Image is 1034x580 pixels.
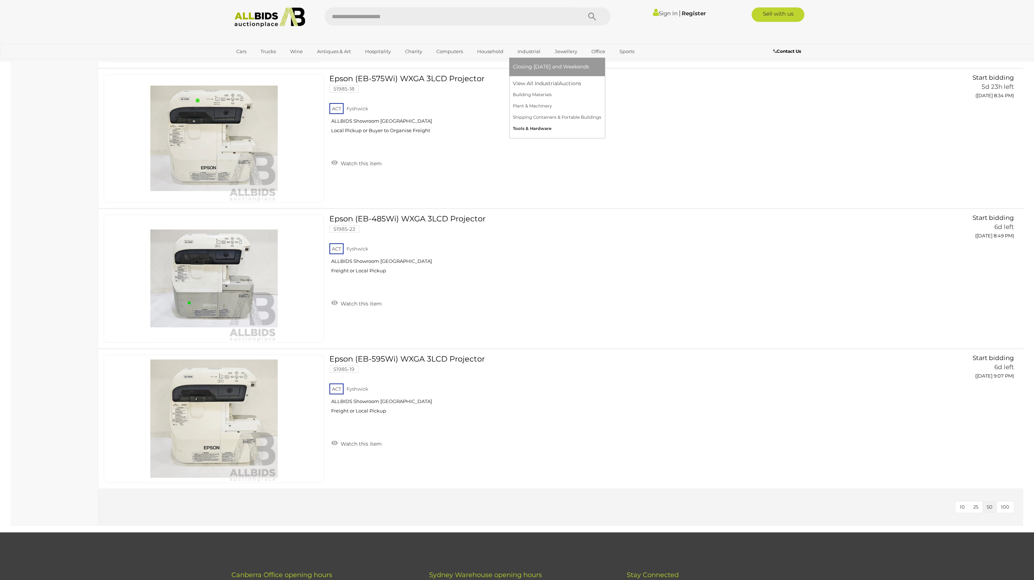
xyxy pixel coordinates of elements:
a: Register [682,10,706,17]
a: Start bidding 6d left ([DATE] 8:49 PM) [875,214,1016,243]
a: Sell with us [752,7,804,22]
a: Epson (EB-575Wi) WXGA 3LCD Projector 51985-18 ACT Fyshwick ALLBIDS Showroom [GEOGRAPHIC_DATA] Loc... [335,74,863,139]
a: Wine [285,46,308,58]
span: | [679,9,681,17]
a: Trucks [256,46,281,58]
a: Sign In [653,10,678,17]
a: Epson (EB-595Wi) WXGA 3LCD Projector 51985-19 ACT Fyshwick ALLBIDS Showroom [GEOGRAPHIC_DATA] Fre... [335,355,863,419]
a: Start bidding 6d left ([DATE] 9:07 PM) [875,355,1016,383]
a: Watch this item [329,297,384,308]
a: Antiques & Art [312,46,356,58]
img: Allbids.com.au [230,7,309,27]
button: 100 [997,501,1014,513]
a: Hospitality [360,46,396,58]
button: 25 [969,501,983,513]
span: Watch this item [339,441,382,447]
img: 51985-19a.jpg [150,355,278,482]
a: Epson (EB-485Wi) WXGA 3LCD Projector 51985-23 ACT Fyshwick ALLBIDS Showroom [GEOGRAPHIC_DATA] Fre... [335,214,863,279]
span: Watch this item [339,160,382,167]
button: Search [574,7,610,25]
span: Stay Connected [627,571,679,579]
a: [GEOGRAPHIC_DATA] [231,58,293,70]
span: Start bidding [972,74,1014,81]
a: Sports [615,46,639,58]
span: 25 [973,504,978,510]
span: Start bidding [972,214,1014,221]
a: Charity [400,46,427,58]
a: Watch this item [329,438,384,449]
a: Household [472,46,508,58]
span: Sydney Warehouse opening hours [429,571,542,579]
span: Canberra Office opening hours [231,571,332,579]
button: 50 [982,501,997,513]
a: Start bidding 5d 23h left ([DATE] 8:34 PM) [875,74,1016,103]
span: Watch this item [339,300,382,307]
img: 51985-18a.jpg [150,75,278,202]
a: Industrial [513,46,545,58]
a: Office [587,46,610,58]
a: Jewellery [550,46,582,58]
img: 51985-23a.jpg [150,215,278,342]
a: Computers [432,46,468,58]
button: 10 [955,501,969,513]
span: 10 [960,504,965,510]
span: Start bidding [972,354,1014,362]
a: Watch this item [329,157,384,168]
b: Contact Us [773,48,801,54]
a: Contact Us [773,47,803,55]
a: Cars [231,46,251,58]
span: 50 [987,504,993,510]
span: 100 [1001,504,1009,510]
